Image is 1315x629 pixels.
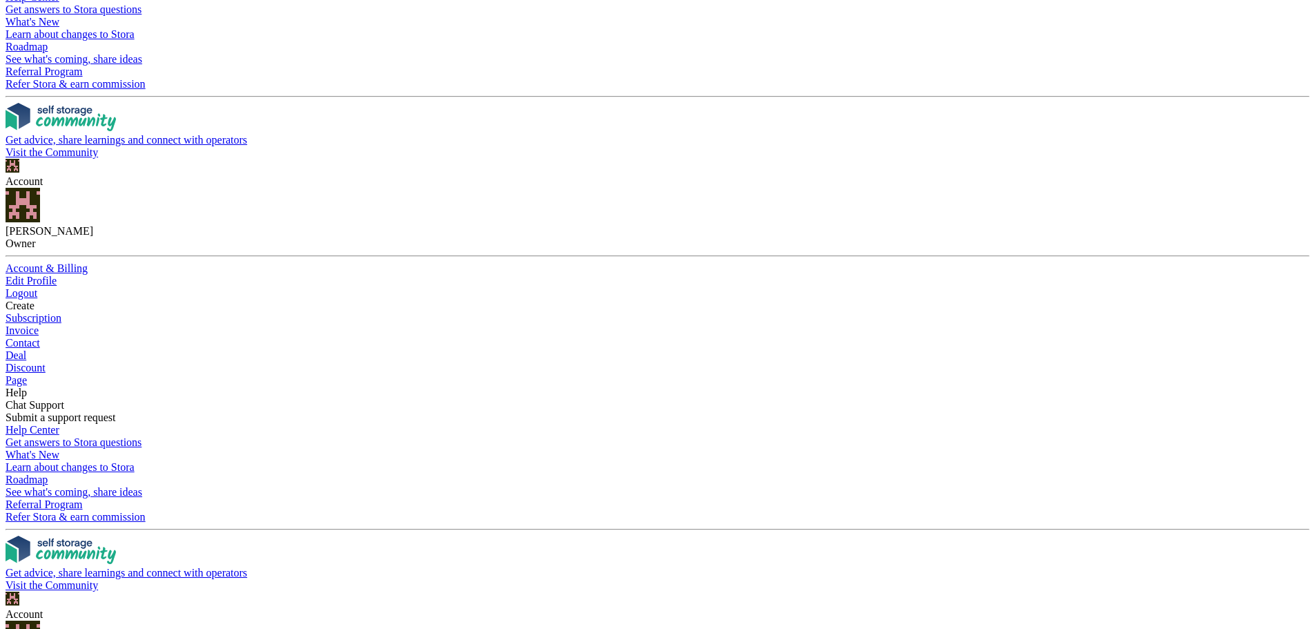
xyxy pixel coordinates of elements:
[6,103,116,131] img: community-logo-e120dcb29bea30313fccf008a00513ea5fe9ad107b9d62852cae38739ed8438e.svg
[6,387,27,398] span: Help
[6,103,1309,159] a: Get advice, share learnings and connect with operators Visit the Community
[6,362,1309,374] a: Discount
[6,134,1309,146] div: Get advice, share learnings and connect with operators
[6,325,1309,337] a: Invoice
[6,225,1309,238] div: [PERSON_NAME]
[6,337,1309,349] a: Contact
[6,511,1309,523] div: Refer Stora & earn commission
[6,567,1309,579] div: Get advice, share learnings and connect with operators
[6,41,48,52] span: Roadmap
[6,424,1309,449] a: Help Center Get answers to Stora questions
[6,287,1309,300] a: Logout
[6,449,59,461] span: What's New
[6,592,19,606] img: Jack Bottesch
[6,53,1309,66] div: See what's coming, share ideas
[6,579,98,591] span: Visit the Community
[6,474,48,485] span: Roadmap
[6,16,59,28] span: What's New
[6,399,64,411] span: Chat Support
[6,449,1309,474] a: What's New Learn about changes to Stora
[6,3,1309,16] div: Get answers to Stora questions
[6,41,1309,66] a: Roadmap See what's coming, share ideas
[6,16,1309,41] a: What's New Learn about changes to Stora
[6,28,1309,41] div: Learn about changes to Stora
[6,188,40,222] img: Jack Bottesch
[6,499,1309,523] a: Referral Program Refer Stora & earn commission
[6,262,1309,275] a: Account & Billing
[6,461,1309,474] div: Learn about changes to Stora
[6,536,116,564] img: community-logo-e120dcb29bea30313fccf008a00513ea5fe9ad107b9d62852cae38739ed8438e.svg
[6,536,1309,592] a: Get advice, share learnings and connect with operators Visit the Community
[6,300,35,311] span: Create
[6,312,1309,325] a: Subscription
[6,412,1309,424] div: Submit a support request
[6,486,1309,499] div: See what's coming, share ideas
[6,424,59,436] span: Help Center
[6,608,43,620] span: Account
[6,159,19,173] img: Jack Bottesch
[6,349,1309,362] a: Deal
[6,66,83,77] span: Referral Program
[6,499,83,510] span: Referral Program
[6,78,1309,90] div: Refer Stora & earn commission
[6,66,1309,90] a: Referral Program Refer Stora & earn commission
[6,374,1309,387] a: Page
[6,474,1309,499] a: Roadmap See what's coming, share ideas
[6,436,1309,449] div: Get answers to Stora questions
[6,275,1309,287] a: Edit Profile
[6,146,98,158] span: Visit the Community
[6,238,1309,250] div: Owner
[6,175,43,187] span: Account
